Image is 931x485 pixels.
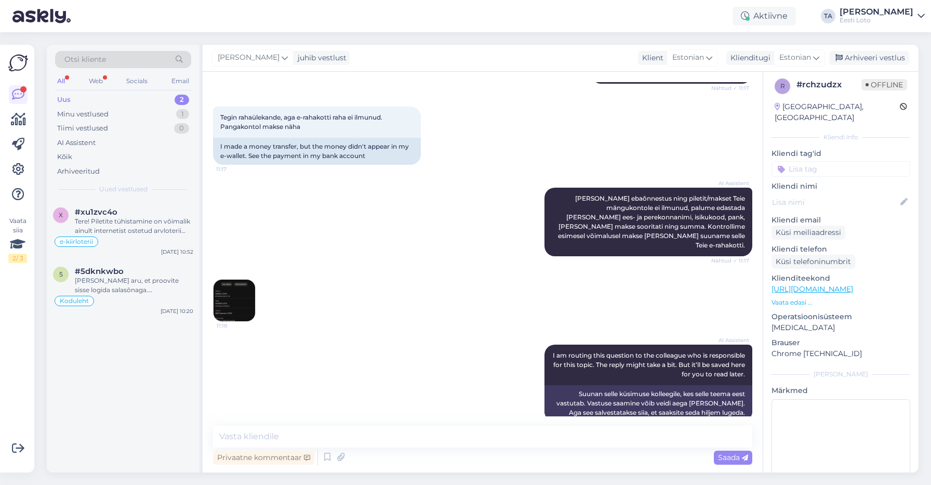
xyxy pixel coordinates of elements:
span: [PERSON_NAME] [218,52,280,63]
div: I made a money transfer, but the money didn't appear in my e-wallet. See the payment in my bank a... [213,138,421,165]
span: I am routing this question to the colleague who is responsible for this topic. The reply might ta... [553,351,747,378]
img: Askly Logo [8,53,28,73]
div: [PERSON_NAME] aru, et proovite sisse logida salasõnaga. [PERSON_NAME] unustanud mängukonto kasuta... [75,276,193,295]
div: TA [821,9,835,23]
div: Arhiveeri vestlus [829,51,909,65]
div: Vaata siia [8,216,27,263]
div: Klient [638,53,663,63]
span: Tegin rahaülekande, aga e-rahakotti raha ei ilmunud. Pangakontol makse näha [220,113,384,130]
div: 0 [174,123,189,134]
span: 11:17 [216,165,255,173]
p: Klienditeekond [772,273,910,284]
span: AI Assistent [710,336,749,344]
p: Kliendi nimi [772,181,910,192]
span: Estonian [672,52,704,63]
img: Attachment [214,280,255,321]
div: Küsi telefoninumbrit [772,255,855,269]
div: Socials [124,74,150,88]
span: r [780,82,785,90]
div: [PERSON_NAME] [772,370,910,379]
span: 5 [59,270,63,278]
p: Operatsioonisüsteem [772,311,910,322]
div: Web [87,74,105,88]
input: Lisa nimi [772,196,898,208]
span: Otsi kliente [64,54,106,65]
input: Lisa tag [772,161,910,177]
span: AI Assistent [710,179,749,187]
div: 2 [175,95,189,105]
div: Kõik [57,152,72,162]
div: juhib vestlust [294,53,347,63]
div: [PERSON_NAME] [840,8,913,16]
div: Suunan selle küsimuse kolleegile, kes selle teema eest vastutab. Vastuse saamine võib veidi aega ... [544,385,752,422]
span: #5dknkwbo [75,267,124,276]
div: Tiimi vestlused [57,123,108,134]
div: # rchzudzx [796,78,861,91]
div: Eesti Loto [840,16,913,24]
div: Tere! Piletite tühistamine on võimalik ainult internetist ostetud arvloterii piletite puhul ning ... [75,217,193,235]
div: [GEOGRAPHIC_DATA], [GEOGRAPHIC_DATA] [775,101,900,123]
span: [PERSON_NAME] ebaõnnestus ning piletit/makset Teie mängukontole ei ilmunud, palume edastada [PERS... [558,194,747,249]
span: Nähtud ✓ 11:17 [710,257,749,265]
span: Koduleht [60,298,89,304]
div: AI Assistent [57,138,96,148]
div: Kliendi info [772,133,910,142]
div: Arhiveeritud [57,166,100,177]
p: Kliendi email [772,215,910,226]
span: Offline [861,79,907,90]
p: Brauser [772,337,910,348]
div: Minu vestlused [57,109,109,120]
span: Saada [718,453,748,462]
p: Kliendi telefon [772,244,910,255]
div: Privaatne kommentaar [213,451,314,465]
p: Chrome [TECHNICAL_ID] [772,348,910,359]
div: 2 / 3 [8,254,27,263]
span: Nähtud ✓ 11:17 [710,84,749,92]
div: Email [169,74,191,88]
span: Estonian [779,52,811,63]
span: x [59,211,63,219]
div: [DATE] 10:20 [161,307,193,315]
div: 1 [176,109,189,120]
p: Kliendi tag'id [772,148,910,159]
span: 11:18 [217,322,256,330]
p: Märkmed [772,385,910,396]
a: [PERSON_NAME]Eesti Loto [840,8,925,24]
div: All [55,74,67,88]
p: [MEDICAL_DATA] [772,322,910,333]
div: Küsi meiliaadressi [772,226,845,240]
a: [URL][DOMAIN_NAME] [772,284,853,294]
div: Klienditugi [726,53,770,63]
p: Vaata edasi ... [772,298,910,307]
span: #xu1zvc4o [75,207,117,217]
div: Aktiivne [733,7,796,25]
span: Uued vestlused [99,185,148,194]
div: Uus [57,95,71,105]
span: e-kiirloterii [60,239,93,245]
div: [DATE] 10:52 [161,248,193,256]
